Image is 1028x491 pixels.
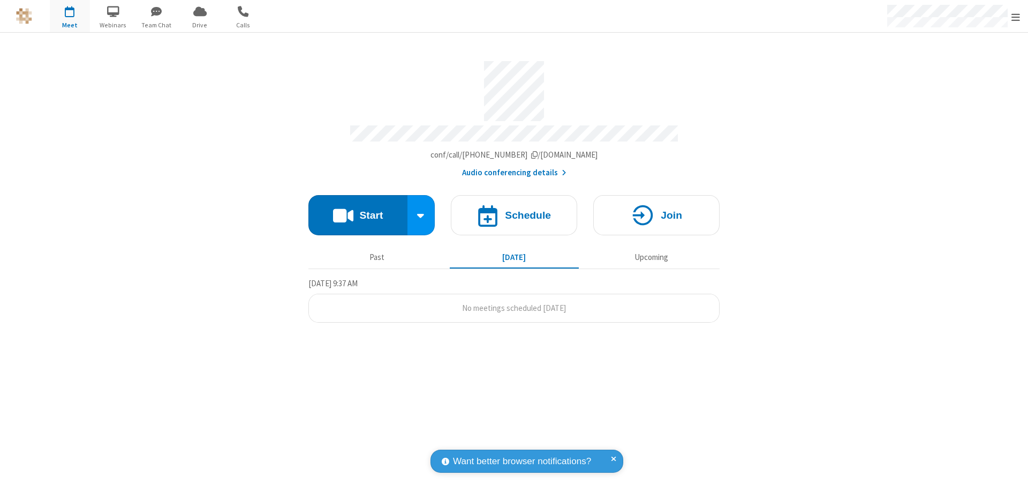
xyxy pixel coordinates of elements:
[93,20,133,30] span: Webinars
[430,149,598,161] button: Copy my meeting room linkCopy my meeting room link
[137,20,177,30] span: Team Chat
[313,247,442,267] button: Past
[462,303,566,313] span: No meetings scheduled [DATE]
[505,210,551,220] h4: Schedule
[462,167,566,179] button: Audio conferencing details
[223,20,263,30] span: Calls
[661,210,682,220] h4: Join
[180,20,220,30] span: Drive
[308,278,358,288] span: [DATE] 9:37 AM
[308,195,407,235] button: Start
[593,195,720,235] button: Join
[50,20,90,30] span: Meet
[359,210,383,220] h4: Start
[407,195,435,235] div: Start conference options
[16,8,32,24] img: QA Selenium DO NOT DELETE OR CHANGE
[450,247,579,267] button: [DATE]
[308,53,720,179] section: Account details
[453,455,591,468] span: Want better browser notifications?
[430,150,598,160] span: Copy my meeting room link
[451,195,577,235] button: Schedule
[308,277,720,323] section: Today's Meetings
[587,247,716,267] button: Upcoming
[1001,463,1020,483] iframe: Chat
